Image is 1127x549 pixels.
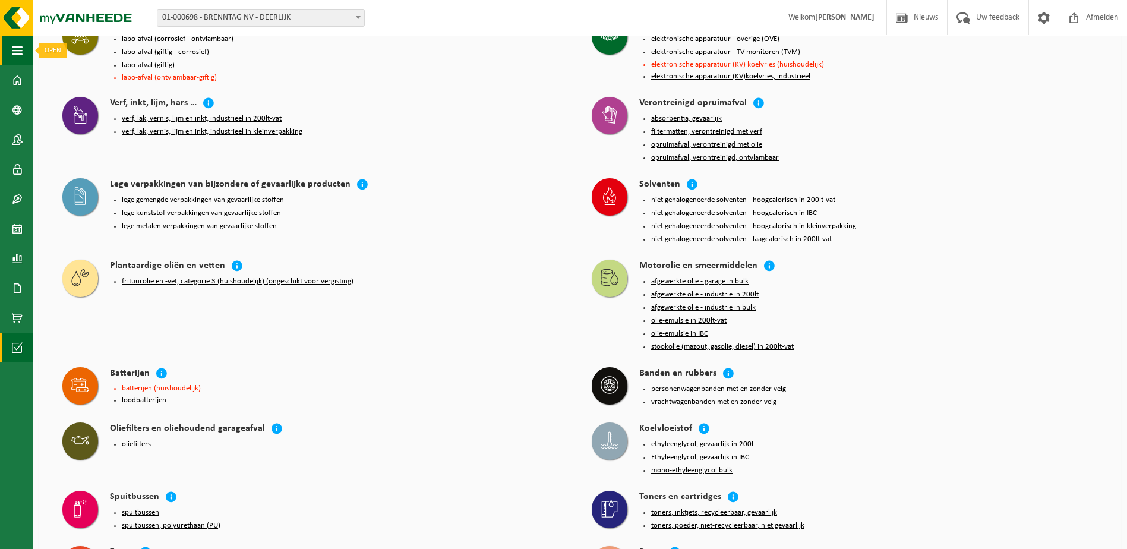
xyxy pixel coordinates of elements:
button: stookolie (mazout, gasolie, diesel) in 200lt-vat [651,342,794,352]
button: labo-afval (corrosief - ontvlambaar) [122,34,233,44]
button: mono-ethyleenglycol bulk [651,466,733,475]
button: oliefilters [122,440,151,449]
button: elektronische apparatuur - overige (OVE) [651,34,779,44]
button: Ethyleenglycol, gevaarlijk in IBC [651,453,749,462]
h4: Solventen [639,178,680,192]
button: personenwagenbanden met en zonder velg [651,384,786,394]
button: verf, lak, vernis, lijm en inkt, industrieel in 200lt-vat [122,114,282,124]
button: afgewerkte olie - industrie in bulk [651,303,756,313]
button: afgewerkte olie - industrie in 200lt [651,290,759,299]
button: elektronische apparatuur - TV-monitoren (TVM) [651,48,800,57]
h4: Oliefilters en oliehoudend garageafval [110,422,265,436]
button: opruimafval, verontreinigd, ontvlambaar [651,153,779,163]
h4: Motorolie en smeermiddelen [639,260,757,273]
button: toners, inktjets, recycleerbaar, gevaarlijk [651,508,777,518]
h4: Verontreinigd opruimafval [639,97,747,111]
button: olie-emulsie in 200lt-vat [651,316,727,326]
button: loodbatterijen [122,396,166,405]
button: spuitbussen [122,508,159,518]
button: lege metalen verpakkingen van gevaarlijke stoffen [122,222,277,231]
h4: Plantaardige oliën en vetten [110,260,225,273]
strong: [PERSON_NAME] [815,13,875,22]
button: absorbentia, gevaarlijk [651,114,722,124]
h4: Toners en cartridges [639,491,721,504]
button: frituurolie en -vet, categorie 3 (huishoudelijk) (ongeschikt voor vergisting) [122,277,353,286]
button: vrachtwagenbanden met en zonder velg [651,397,776,407]
button: toners, poeder, niet-recycleerbaar, niet gevaarlijk [651,521,804,531]
button: ethyleenglycol, gevaarlijk in 200l [651,440,753,449]
button: opruimafval, verontreinigd met olie [651,140,762,150]
button: niet gehalogeneerde solventen - hoogcalorisch in IBC [651,209,817,218]
button: lege gemengde verpakkingen van gevaarlijke stoffen [122,195,284,205]
li: elektronische apparatuur (KV) koelvries (huishoudelijk) [651,61,1097,68]
button: filtermatten, verontreinigd met verf [651,127,762,137]
button: spuitbussen, polyurethaan (PU) [122,521,220,531]
span: 01-000698 - BRENNTAG NV - DEERLIJK [157,9,365,27]
h4: Koelvloeistof [639,422,692,436]
button: niet gehalogeneerde solventen - hoogcalorisch in 200lt-vat [651,195,835,205]
h4: Batterijen [110,367,150,381]
button: lege kunststof verpakkingen van gevaarlijke stoffen [122,209,281,218]
button: niet gehalogeneerde solventen - laagcalorisch in 200lt-vat [651,235,832,244]
button: niet gehalogeneerde solventen - hoogcalorisch in kleinverpakking [651,222,856,231]
h4: Banden en rubbers [639,367,716,381]
button: labo-afval (giftig) [122,61,175,70]
li: labo-afval (ontvlambaar-giftig) [122,74,568,81]
h4: Verf, inkt, lijm, hars … [110,97,197,111]
span: 01-000698 - BRENNTAG NV - DEERLIJK [157,10,364,26]
h4: Lege verpakkingen van bijzondere of gevaarlijke producten [110,178,351,192]
button: verf, lak, vernis, lijm en inkt, industrieel in kleinverpakking [122,127,302,137]
button: elektronische apparatuur (KV)koelvries, industrieel [651,72,810,81]
li: batterijen (huishoudelijk) [122,384,568,392]
button: afgewerkte olie - garage in bulk [651,277,749,286]
h4: Spuitbussen [110,491,159,504]
button: olie-emulsie in IBC [651,329,708,339]
button: labo-afval (giftig - corrosief) [122,48,209,57]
